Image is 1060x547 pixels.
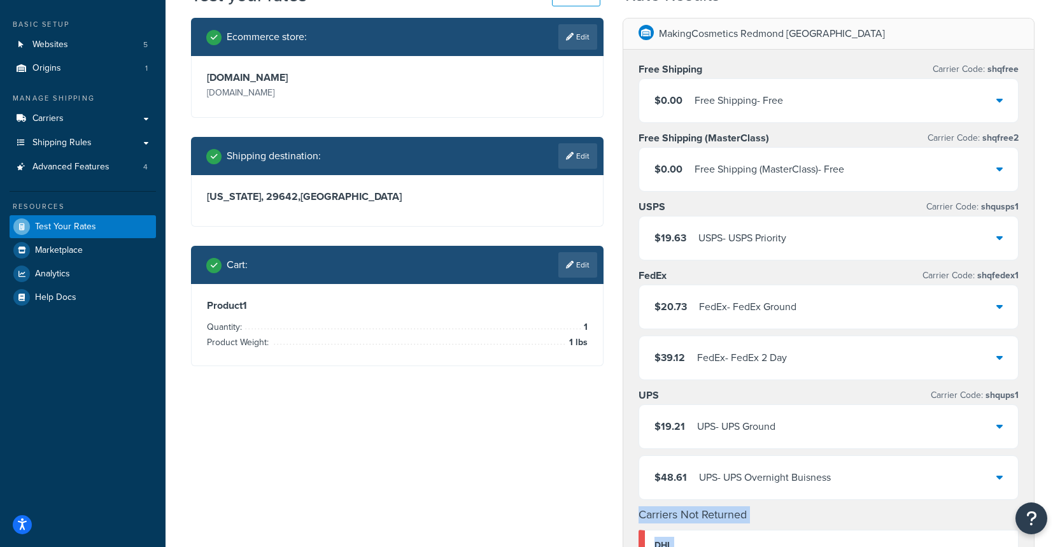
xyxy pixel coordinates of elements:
[143,162,148,173] span: 4
[697,349,787,367] div: FedEx - FedEx 2 Day
[639,63,702,76] h3: Free Shipping
[143,39,148,50] span: 5
[10,155,156,179] li: Advanced Features
[654,93,682,108] span: $0.00
[207,336,272,349] span: Product Weight:
[654,419,685,434] span: $19.21
[10,239,156,262] a: Marketplace
[983,388,1019,402] span: shqups1
[10,201,156,212] div: Resources
[566,335,588,350] span: 1 lbs
[654,231,686,245] span: $19.63
[35,222,96,232] span: Test Your Rates
[695,160,844,178] div: Free Shipping (MasterClass) - Free
[32,39,68,50] span: Websites
[933,60,1019,78] p: Carrier Code:
[35,269,70,280] span: Analytics
[639,132,769,145] h3: Free Shipping (MasterClass)
[639,389,659,402] h3: UPS
[10,33,156,57] li: Websites
[922,267,1019,285] p: Carrier Code:
[926,198,1019,216] p: Carrier Code:
[227,259,248,271] h2: Cart :
[581,320,588,335] span: 1
[207,190,588,203] h3: [US_STATE], 29642 , [GEOGRAPHIC_DATA]
[659,25,885,43] p: MakingCosmetics Redmond [GEOGRAPHIC_DATA]
[207,84,394,102] p: [DOMAIN_NAME]
[32,63,61,74] span: Origins
[32,138,92,148] span: Shipping Rules
[639,506,1019,523] h4: Carriers Not Returned
[10,215,156,238] a: Test Your Rates
[10,93,156,104] div: Manage Shipping
[207,320,245,334] span: Quantity:
[654,470,687,485] span: $48.61
[227,31,307,43] h2: Ecommerce store :
[980,131,1019,145] span: shqfree2
[558,143,597,169] a: Edit
[35,245,83,256] span: Marketplace
[698,229,786,247] div: USPS - USPS Priority
[558,252,597,278] a: Edit
[10,107,156,131] a: Carriers
[10,131,156,155] a: Shipping Rules
[975,269,1019,282] span: shqfedex1
[654,162,682,176] span: $0.00
[979,200,1019,213] span: shqusps1
[697,418,775,436] div: UPS - UPS Ground
[207,71,394,84] h3: [DOMAIN_NAME]
[699,298,796,316] div: FedEx - FedEx Ground
[35,292,76,303] span: Help Docs
[145,63,148,74] span: 1
[10,57,156,80] a: Origins1
[10,33,156,57] a: Websites5
[10,57,156,80] li: Origins
[10,286,156,309] a: Help Docs
[695,92,783,110] div: Free Shipping - Free
[227,150,321,162] h2: Shipping destination :
[32,113,64,124] span: Carriers
[654,350,685,365] span: $39.12
[10,19,156,30] div: Basic Setup
[1015,502,1047,534] button: Open Resource Center
[558,24,597,50] a: Edit
[699,469,831,487] div: UPS - UPS Overnight Buisness
[654,299,687,314] span: $20.73
[32,162,110,173] span: Advanced Features
[10,155,156,179] a: Advanced Features4
[928,129,1019,147] p: Carrier Code:
[207,299,588,312] h3: Product 1
[639,269,667,282] h3: FedEx
[639,201,665,213] h3: USPS
[931,387,1019,404] p: Carrier Code:
[10,262,156,285] a: Analytics
[985,62,1019,76] span: shqfree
